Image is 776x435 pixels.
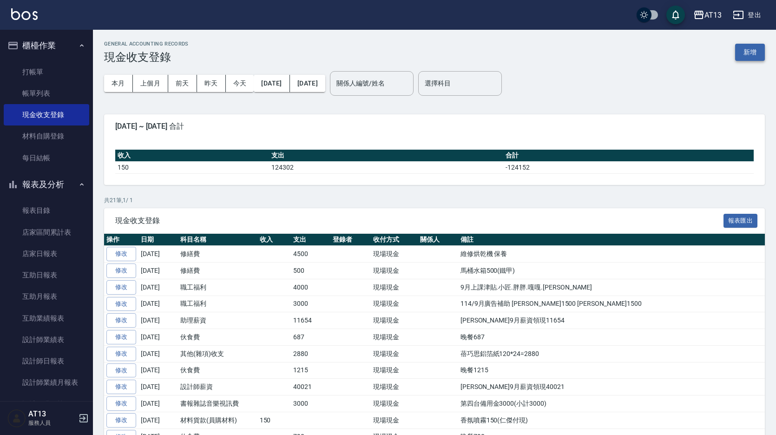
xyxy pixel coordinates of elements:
th: 合計 [503,150,754,162]
td: 現場現金 [371,263,418,279]
a: 修改 [106,396,136,411]
button: [DATE] [290,75,325,92]
th: 操作 [104,234,138,246]
a: 帳單列表 [4,83,89,104]
td: 150 [115,161,269,173]
h2: GENERAL ACCOUNTING RECORDS [104,41,189,47]
th: 支出 [291,234,330,246]
td: 114/9月廣告補助 [PERSON_NAME]1500 [PERSON_NAME]1500 [458,296,765,312]
td: 現場現金 [371,312,418,329]
button: 上個月 [133,75,168,92]
a: 互助業績報表 [4,308,89,329]
td: 維修烘乾機 保養 [458,246,765,263]
td: [DATE] [138,279,178,296]
a: 互助日報表 [4,264,89,286]
td: 124302 [269,161,503,173]
td: 現場現金 [371,345,418,362]
a: 設計師業績月報表 [4,372,89,393]
a: 互助月報表 [4,286,89,307]
td: 現場現金 [371,296,418,312]
th: 登錄者 [330,234,371,246]
a: 新增 [735,47,765,56]
a: 每日結帳 [4,147,89,169]
td: 晚餐687 [458,329,765,346]
td: 687 [291,329,330,346]
td: 職工福利 [178,296,257,312]
h3: 現金收支登錄 [104,51,189,64]
button: 前天 [168,75,197,92]
td: [PERSON_NAME]9月薪資領現40021 [458,379,765,395]
a: 修改 [106,413,136,428]
td: [PERSON_NAME]9月薪資領現11654 [458,312,765,329]
p: 共 21 筆, 1 / 1 [104,196,765,204]
button: 登出 [729,7,765,24]
button: 櫃檯作業 [4,33,89,58]
button: AT13 [690,6,725,25]
td: 現場現金 [371,395,418,412]
td: 第四台備用金3000(小計3000) [458,395,765,412]
button: 本月 [104,75,133,92]
td: 材料貨款(員購材料) [178,412,257,428]
button: save [666,6,685,24]
td: 現場現金 [371,412,418,428]
p: 服務人員 [28,419,76,427]
td: 現場現金 [371,246,418,263]
a: 設計師日報表 [4,350,89,372]
td: 伙食費 [178,362,257,379]
td: 晚餐1215 [458,362,765,379]
td: 助理薪資 [178,312,257,329]
td: 4000 [291,279,330,296]
td: 香氛噴霧150(仁傑付現) [458,412,765,428]
td: 3000 [291,296,330,312]
td: 9月上課津貼.小匠.胖胖.嘎嘎.[PERSON_NAME] [458,279,765,296]
td: 修繕費 [178,246,257,263]
button: 新增 [735,44,765,61]
a: 修改 [106,330,136,344]
td: 其他(雜項)收支 [178,345,257,362]
div: AT13 [704,9,722,21]
th: 關係人 [418,234,458,246]
th: 收入 [115,150,269,162]
th: 收入 [257,234,291,246]
td: [DATE] [138,329,178,346]
td: [DATE] [138,395,178,412]
a: 打帳單 [4,61,89,83]
td: 現場現金 [371,362,418,379]
button: 報表匯出 [723,214,758,228]
a: 報表目錄 [4,200,89,221]
button: 昨天 [197,75,226,92]
th: 收付方式 [371,234,418,246]
td: 4500 [291,246,330,263]
td: 150 [257,412,291,428]
a: 現金收支登錄 [4,104,89,125]
a: 修改 [106,313,136,328]
span: 現金收支登錄 [115,216,723,225]
td: [DATE] [138,312,178,329]
h5: AT13 [28,409,76,419]
img: Person [7,409,26,428]
a: 設計師排行榜 [4,394,89,415]
a: 材料自購登錄 [4,125,89,147]
a: 修改 [106,247,136,261]
td: 馬桶水箱500(鐵甲) [458,263,765,279]
button: 今天 [226,75,254,92]
td: [DATE] [138,246,178,263]
td: [DATE] [138,412,178,428]
a: 報表匯出 [723,216,758,224]
td: [DATE] [138,296,178,312]
span: [DATE] ~ [DATE] 合計 [115,122,754,131]
td: 3000 [291,395,330,412]
a: 店家日報表 [4,243,89,264]
td: 現場現金 [371,379,418,395]
td: 伙食費 [178,329,257,346]
button: [DATE] [254,75,289,92]
td: 現場現金 [371,279,418,296]
a: 修改 [106,347,136,361]
th: 日期 [138,234,178,246]
td: 設計師薪資 [178,379,257,395]
a: 修改 [106,264,136,278]
th: 科目名稱 [178,234,257,246]
a: 設計師業績表 [4,329,89,350]
a: 修改 [106,280,136,295]
a: 店家區間累計表 [4,222,89,243]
